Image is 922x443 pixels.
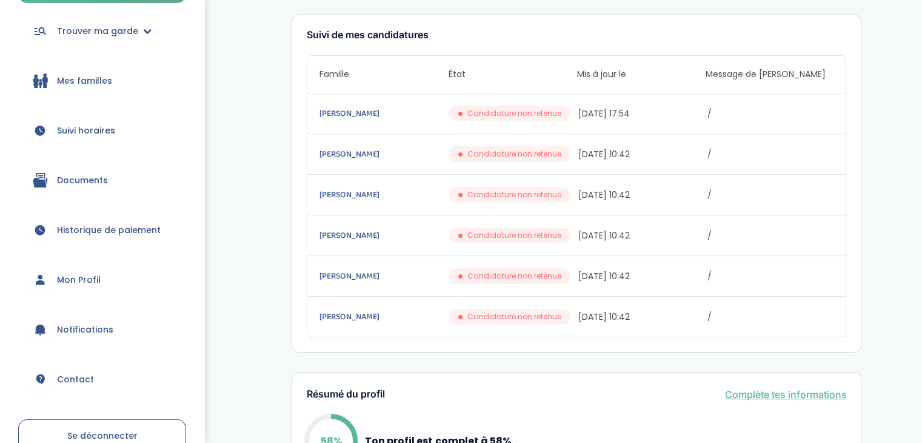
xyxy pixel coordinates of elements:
a: [PERSON_NAME] [319,147,446,161]
a: [PERSON_NAME] [319,188,446,201]
a: Contact [18,357,186,401]
span: Mis à jour le [576,68,705,81]
span: / [707,311,833,323]
span: Message de [PERSON_NAME] [705,68,833,81]
a: [PERSON_NAME] [319,107,446,120]
span: Se déconnecter [67,430,138,442]
span: Documents [57,174,108,187]
span: Suivi horaires [57,124,115,137]
span: Historique de paiement [57,224,161,237]
span: Candidature non retenue [467,271,561,282]
a: Suivi horaires [18,109,186,152]
span: Candidature non retenue [467,230,561,241]
a: [PERSON_NAME] [319,229,446,242]
a: Documents [18,158,186,202]
span: [DATE] 10:42 [578,229,704,242]
a: Historique de paiement [18,208,186,252]
span: Candidature non retenue [467,149,561,160]
a: Trouver ma garde [18,9,186,53]
span: / [707,270,833,283]
span: [DATE] 10:42 [578,189,704,201]
a: [PERSON_NAME] [319,269,446,283]
span: Trouver ma garde [57,25,138,38]
span: / [707,148,833,161]
span: Candidature non retenue [467,311,561,322]
span: Contact [57,373,94,386]
a: [PERSON_NAME] [319,310,446,323]
a: Mon Profil [18,258,186,302]
span: Mes familles [57,75,112,87]
span: [DATE] 10:42 [578,270,704,283]
a: Notifications [18,308,186,351]
span: / [707,189,833,201]
span: [DATE] 10:42 [578,311,704,323]
span: État [448,68,576,81]
span: Candidature non retenue [467,108,561,119]
span: / [707,229,833,242]
a: Complète tes informations [724,387,846,402]
h3: Suivi de mes candidatures [307,30,846,41]
span: Candidature non retenue [467,189,561,200]
span: / [707,107,833,120]
span: Mon Profil [57,274,101,286]
span: Notifications [57,323,113,336]
a: Mes familles [18,59,186,103]
span: Famille [319,68,448,81]
span: [DATE] 10:42 [578,148,704,161]
h3: Résumé du profil [307,389,385,400]
span: [DATE] 17:54 [578,107,704,120]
